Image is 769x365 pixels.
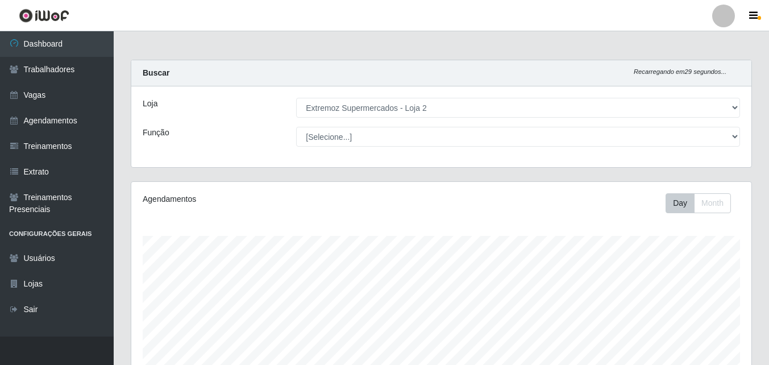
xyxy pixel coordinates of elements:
[143,193,381,205] div: Agendamentos
[143,98,157,110] label: Loja
[143,127,169,139] label: Função
[694,193,731,213] button: Month
[666,193,731,213] div: First group
[666,193,740,213] div: Toolbar with button groups
[143,68,169,77] strong: Buscar
[19,9,69,23] img: CoreUI Logo
[634,68,726,75] i: Recarregando em 29 segundos...
[666,193,695,213] button: Day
